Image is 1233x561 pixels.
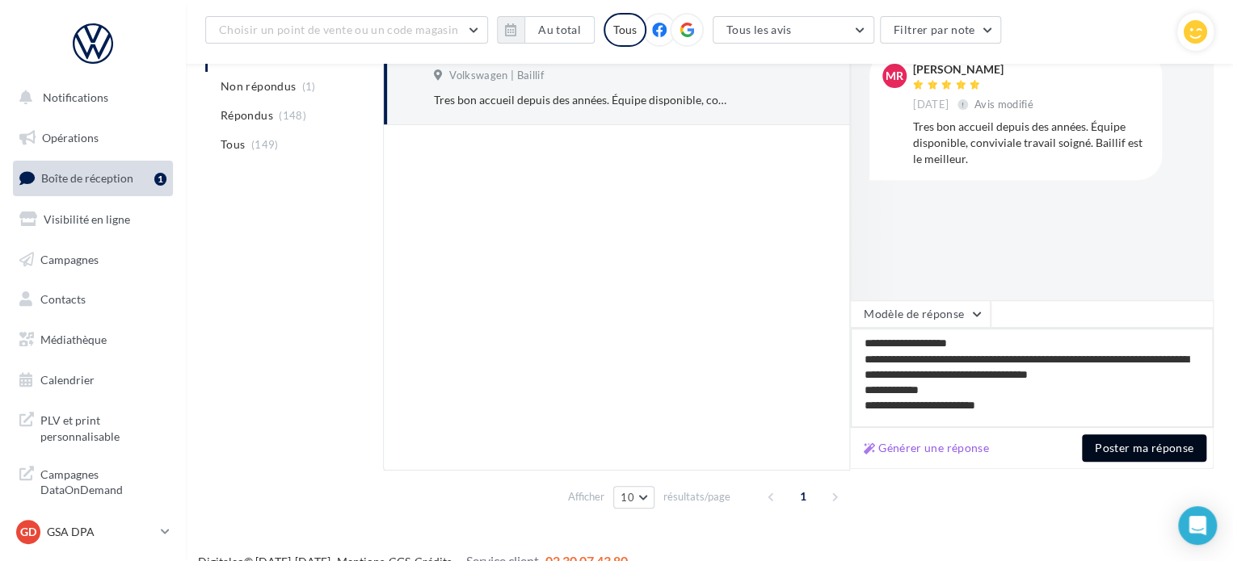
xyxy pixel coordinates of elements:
[434,92,730,108] div: Tres bon accueil depuis des années. Équipe disponible, conviviale travail soigné. Baillif est le ...
[850,300,991,328] button: Modèle de réponse
[10,283,176,316] a: Contacts
[524,16,595,44] button: Au total
[604,13,646,47] div: Tous
[621,491,634,504] span: 10
[40,409,166,444] span: PLV et print personnalisable
[974,98,1033,111] span: Avis modifié
[913,119,1149,167] div: Tres bon accueil depuis des années. Équipe disponible, conviviale travail soigné. Baillif est le ...
[41,171,133,185] span: Boîte de réception
[713,16,874,44] button: Tous les avis
[10,203,176,237] a: Visibilité en ligne
[613,486,654,509] button: 10
[10,121,176,155] a: Opérations
[40,373,95,387] span: Calendrier
[913,98,949,112] span: [DATE]
[857,438,995,458] button: Générer une réponse
[42,131,99,144] span: Opérations
[10,403,176,450] a: PLV et print personnalisable
[497,16,595,44] button: Au total
[726,23,792,36] span: Tous les avis
[10,161,176,195] a: Boîte de réception1
[205,16,488,44] button: Choisir un point de vente ou un code magasin
[221,136,245,153] span: Tous
[886,68,903,84] span: MR
[40,252,99,266] span: Campagnes
[1082,434,1206,462] button: Poster ma réponse
[790,484,816,509] span: 1
[44,212,130,226] span: Visibilité en ligne
[221,107,273,124] span: Répondus
[43,90,108,104] span: Notifications
[154,173,166,186] div: 1
[10,243,176,277] a: Campagnes
[221,78,296,94] span: Non répondus
[1178,506,1217,545] div: Open Intercom Messenger
[13,517,173,547] a: GD GSA DPA
[10,457,176,504] a: Campagnes DataOnDemand
[449,69,544,83] span: Volkswagen | Baillif
[913,64,1037,75] div: [PERSON_NAME]
[10,363,176,397] a: Calendrier
[663,489,730,504] span: résultats/page
[568,489,604,504] span: Afficher
[40,292,86,306] span: Contacts
[251,138,279,151] span: (149)
[880,16,1002,44] button: Filtrer par note
[302,80,316,93] span: (1)
[40,463,166,498] span: Campagnes DataOnDemand
[10,323,176,357] a: Médiathèque
[47,524,154,540] p: GSA DPA
[279,109,306,122] span: (148)
[219,23,458,36] span: Choisir un point de vente ou un code magasin
[40,333,107,346] span: Médiathèque
[10,81,170,115] button: Notifications
[20,524,36,540] span: GD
